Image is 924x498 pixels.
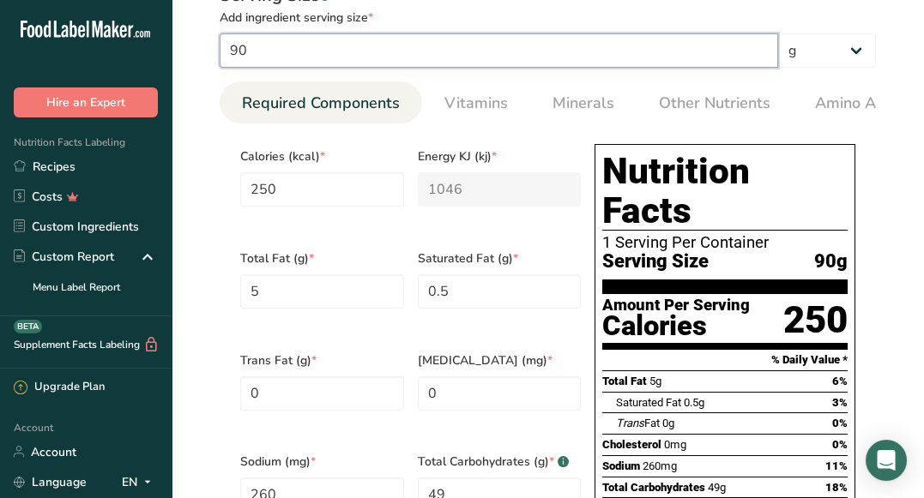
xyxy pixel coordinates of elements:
[866,440,907,481] div: Open Intercom Messenger
[602,234,848,251] div: 1 Serving Per Container
[649,375,661,387] span: 5g
[825,481,848,494] span: 18%
[832,375,848,387] span: 6%
[602,152,848,231] h1: Nutrition Facts
[14,320,42,333] div: BETA
[602,251,709,273] span: Serving Size
[602,314,750,339] div: Calories
[418,249,582,267] span: Saturated Fat (g)
[825,459,848,472] span: 11%
[602,350,848,370] section: % Daily Value *
[240,249,404,267] span: Total Fat (g)
[783,297,848,343] div: 250
[240,147,404,165] span: Calories (kcal)
[664,438,686,451] span: 0mg
[240,351,404,369] span: Trans Fat (g)
[122,471,158,492] div: EN
[14,87,158,117] button: Hire an Expert
[832,438,848,451] span: 0%
[616,417,660,429] span: Fat
[240,453,404,471] span: Sodium (mg)
[662,417,674,429] span: 0g
[814,251,848,273] span: 90g
[220,9,876,27] div: Add ingredient serving size
[832,396,848,409] span: 3%
[684,396,704,409] span: 0.5g
[242,92,400,115] span: Required Components
[418,453,582,471] span: Total Carbohydrates (g)
[444,92,508,115] span: Vitamins
[602,297,750,314] div: Amount Per Serving
[14,467,87,497] a: Language
[14,248,114,266] div: Custom Report
[616,396,681,409] span: Saturated Fat
[659,92,770,115] span: Other Nutrients
[602,459,640,472] span: Sodium
[220,33,778,68] input: Type your serving size here
[602,438,661,451] span: Cholesterol
[602,481,705,494] span: Total Carbohydrates
[616,417,644,429] i: Trans
[643,459,677,472] span: 260mg
[708,481,726,494] span: 49g
[832,417,848,429] span: 0%
[418,147,582,165] span: Energy KJ (kj)
[418,351,582,369] span: [MEDICAL_DATA] (mg)
[553,92,614,115] span: Minerals
[14,379,105,396] div: Upgrade Plan
[602,375,647,387] span: Total Fat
